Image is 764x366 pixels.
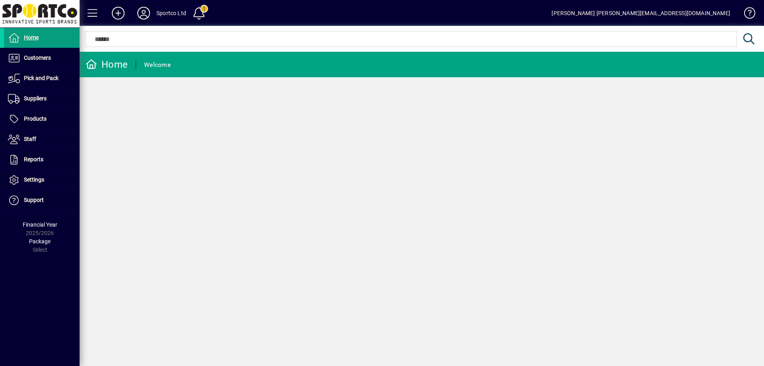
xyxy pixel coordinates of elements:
[23,221,57,228] span: Financial Year
[24,156,43,162] span: Reports
[4,190,80,210] a: Support
[24,115,47,122] span: Products
[24,136,36,142] span: Staff
[24,55,51,61] span: Customers
[4,150,80,170] a: Reports
[156,7,186,20] div: Sportco Ltd
[24,197,44,203] span: Support
[105,6,131,20] button: Add
[29,238,51,245] span: Package
[24,34,39,41] span: Home
[4,109,80,129] a: Products
[4,89,80,109] a: Suppliers
[24,95,47,102] span: Suppliers
[4,69,80,88] a: Pick and Pack
[738,2,754,27] a: Knowledge Base
[131,6,156,20] button: Profile
[24,176,44,183] span: Settings
[4,48,80,68] a: Customers
[86,58,128,71] div: Home
[4,129,80,149] a: Staff
[552,7,730,20] div: [PERSON_NAME] [PERSON_NAME][EMAIL_ADDRESS][DOMAIN_NAME]
[4,170,80,190] a: Settings
[144,59,171,71] div: Welcome
[24,75,58,81] span: Pick and Pack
